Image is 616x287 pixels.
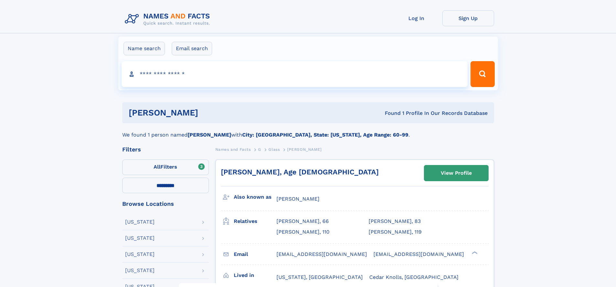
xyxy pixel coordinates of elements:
[276,228,330,236] a: [PERSON_NAME], 110
[122,10,215,28] img: Logo Names and Facts
[424,165,488,181] a: View Profile
[258,147,261,152] span: G
[125,268,155,273] div: [US_STATE]
[122,61,468,87] input: search input
[122,160,209,175] label: Filters
[276,251,367,257] span: [EMAIL_ADDRESS][DOMAIN_NAME]
[188,132,231,138] b: [PERSON_NAME]
[125,252,155,257] div: [US_STATE]
[276,196,319,202] span: [PERSON_NAME]
[234,216,276,227] h3: Relatives
[122,147,209,152] div: Filters
[234,192,276,203] h3: Also known as
[470,61,494,87] button: Search Button
[441,166,472,181] div: View Profile
[215,145,251,153] a: Names and Facts
[234,249,276,260] h3: Email
[124,42,165,55] label: Name search
[369,228,422,236] a: [PERSON_NAME], 119
[221,168,379,176] a: [PERSON_NAME], Age [DEMOGRAPHIC_DATA]
[373,251,464,257] span: [EMAIL_ADDRESS][DOMAIN_NAME]
[369,218,421,225] a: [PERSON_NAME], 83
[391,10,442,26] a: Log In
[258,145,261,153] a: G
[268,145,280,153] a: Glass
[276,218,329,225] a: [PERSON_NAME], 66
[291,110,488,117] div: Found 1 Profile In Our Records Database
[125,236,155,241] div: [US_STATE]
[122,123,494,139] div: We found 1 person named with .
[154,164,160,170] span: All
[369,274,459,280] span: Cedar Knolls, [GEOGRAPHIC_DATA]
[442,10,494,26] a: Sign Up
[122,201,209,207] div: Browse Locations
[125,219,155,225] div: [US_STATE]
[470,250,478,255] div: ❯
[242,132,408,138] b: City: [GEOGRAPHIC_DATA], State: [US_STATE], Age Range: 60-99
[268,147,280,152] span: Glass
[172,42,212,55] label: Email search
[234,270,276,281] h3: Lived in
[129,109,292,117] h1: [PERSON_NAME]
[276,274,363,280] span: [US_STATE], [GEOGRAPHIC_DATA]
[287,147,322,152] span: [PERSON_NAME]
